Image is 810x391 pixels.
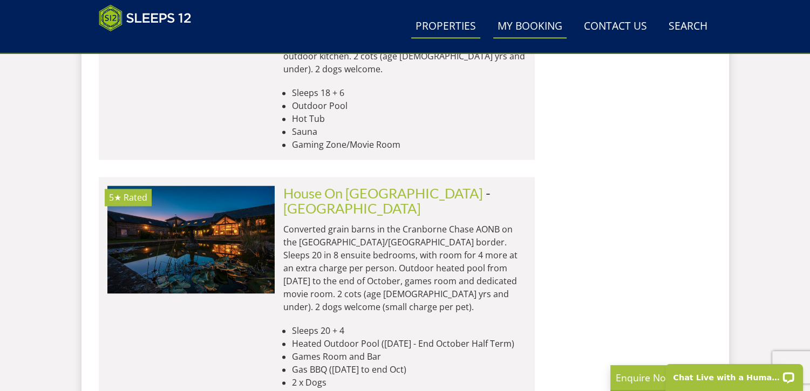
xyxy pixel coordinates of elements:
[283,200,421,216] a: [GEOGRAPHIC_DATA]
[580,15,651,39] a: Contact Us
[292,350,526,363] li: Games Room and Bar
[292,125,526,138] li: Sauna
[93,38,207,47] iframe: Customer reviews powered by Trustpilot
[411,15,480,39] a: Properties
[283,185,491,216] span: -
[107,186,275,293] a: 5★ Rated
[99,4,192,31] img: Sleeps 12
[292,99,526,112] li: Outdoor Pool
[616,371,778,385] p: Enquire Now
[292,86,526,99] li: Sleeps 18 + 6
[283,223,526,313] p: Converted grain barns in the Cranborne Chase AONB on the [GEOGRAPHIC_DATA]/[GEOGRAPHIC_DATA] bord...
[292,112,526,125] li: Hot Tub
[292,363,526,376] li: Gas BBQ ([DATE] to end Oct)
[658,357,810,391] iframe: LiveChat chat widget
[109,191,121,203] span: House On The Hill has a 5 star rating under the Quality in Tourism Scheme
[292,324,526,337] li: Sleeps 20 + 4
[292,376,526,389] li: 2 x Dogs
[493,15,567,39] a: My Booking
[292,337,526,350] li: Heated Outdoor Pool ([DATE] - End October Half Term)
[292,138,526,151] li: Gaming Zone/Movie Room
[664,15,712,39] a: Search
[124,191,147,203] span: Rated
[283,185,483,201] a: House On [GEOGRAPHIC_DATA]
[107,186,275,293] img: house-on-the-hill-large-holiday-home-accommodation-wiltshire-sleeps-16.original.jpg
